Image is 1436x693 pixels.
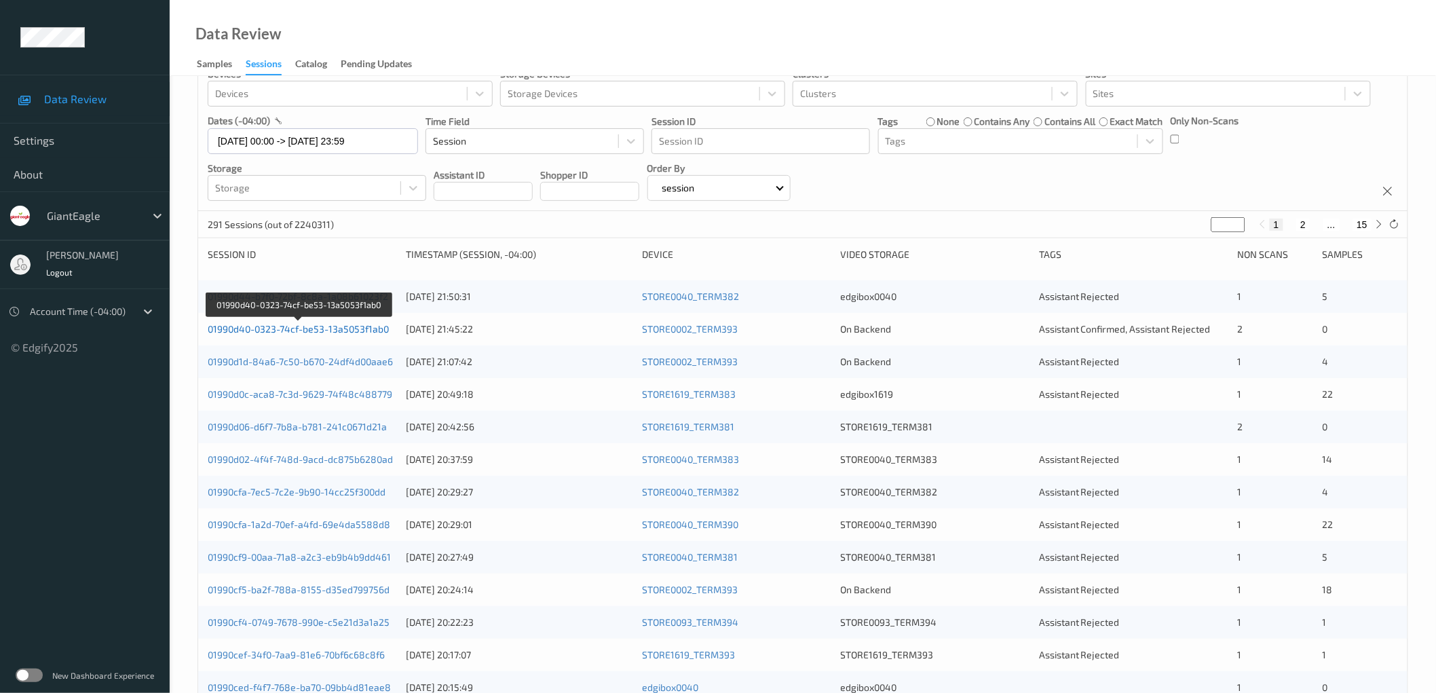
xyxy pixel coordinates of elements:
[1171,114,1239,128] p: Only Non-Scans
[208,453,393,465] a: 01990d02-4f4f-748d-9acd-dc875b6280ad
[1270,219,1283,231] button: 1
[841,453,1029,466] div: STORE0040_TERM383
[434,168,533,182] p: Assistant ID
[642,681,698,693] a: edgibox0040
[341,57,412,74] div: Pending Updates
[406,248,632,261] div: Timestamp (Session, -04:00)
[642,584,738,595] a: STORE0002_TERM393
[642,551,738,563] a: STORE0040_TERM381
[540,168,639,182] p: Shopper ID
[878,115,899,128] p: Tags
[1323,681,1328,693] span: 0
[1323,323,1328,335] span: 0
[1323,291,1328,302] span: 5
[406,648,632,662] div: [DATE] 20:17:07
[1323,616,1327,628] span: 1
[197,57,232,74] div: Samples
[1044,115,1095,128] label: contains all
[1237,421,1243,432] span: 2
[1353,219,1372,231] button: 15
[1237,584,1241,595] span: 1
[208,519,390,530] a: 01990cfa-1a2d-70ef-a4fd-69e4da5588d8
[1237,519,1241,530] span: 1
[406,518,632,531] div: [DATE] 20:29:01
[406,616,632,629] div: [DATE] 20:22:23
[208,162,426,175] p: Storage
[295,55,341,74] a: Catalog
[1237,248,1312,261] div: Non Scans
[1039,551,1120,563] span: Assistant Rejected
[642,453,739,465] a: STORE0040_TERM383
[841,290,1029,303] div: edgibox0040
[208,218,334,231] p: 291 Sessions (out of 2240311)
[406,290,632,303] div: [DATE] 21:50:31
[208,616,390,628] a: 01990cf4-0749-7678-990e-c5e21d3a1a25
[642,519,738,530] a: STORE0040_TERM390
[208,681,391,693] a: 01990ced-f4f7-768e-ba70-09bb4d81eae8
[647,162,791,175] p: Order By
[1110,115,1163,128] label: exact match
[1237,453,1241,465] span: 1
[208,551,391,563] a: 01990cf9-00aa-71a8-a2c3-eb9b4b9dd461
[841,550,1029,564] div: STORE0040_TERM381
[1323,421,1328,432] span: 0
[1039,486,1120,498] span: Assistant Rejected
[208,323,389,335] a: 01990d40-0323-74cf-be53-13a5053f1ab0
[1323,219,1340,231] button: ...
[246,55,295,75] a: Sessions
[658,181,700,195] p: session
[841,248,1029,261] div: Video Storage
[406,388,632,401] div: [DATE] 20:49:18
[1323,519,1334,530] span: 22
[642,388,736,400] a: STORE1619_TERM383
[1039,248,1228,261] div: Tags
[1323,551,1328,563] span: 5
[208,356,393,367] a: 01990d1d-84a6-7c50-b670-24df4d00aae6
[1237,388,1241,400] span: 1
[208,114,270,128] p: dates (-04:00)
[1296,219,1310,231] button: 2
[1039,453,1120,465] span: Assistant Rejected
[208,421,387,432] a: 01990d06-d6f7-7b8a-b781-241c0671d21a
[1039,388,1120,400] span: Assistant Rejected
[841,616,1029,629] div: STORE0093_TERM394
[1237,681,1241,693] span: 1
[642,248,831,261] div: Device
[1039,291,1120,302] span: Assistant Rejected
[1323,356,1329,367] span: 4
[841,583,1029,597] div: On Backend
[406,420,632,434] div: [DATE] 20:42:56
[295,57,327,74] div: Catalog
[841,322,1029,336] div: On Backend
[841,420,1029,434] div: STORE1619_TERM381
[1039,323,1211,335] span: Assistant Confirmed, Assistant Rejected
[208,584,390,595] a: 01990cf5-ba2f-788a-8155-d35ed799756d
[1237,551,1241,563] span: 1
[1323,388,1334,400] span: 22
[406,550,632,564] div: [DATE] 20:27:49
[642,421,734,432] a: STORE1619_TERM381
[1237,291,1241,302] span: 1
[937,115,960,128] label: none
[1237,356,1241,367] span: 1
[1039,616,1120,628] span: Assistant Rejected
[1237,486,1241,498] span: 1
[841,485,1029,499] div: STORE0040_TERM382
[1323,248,1398,261] div: Samples
[1039,356,1120,367] span: Assistant Rejected
[208,649,385,660] a: 01990cef-34f0-7aa9-81e6-70bf6c68c8f6
[975,115,1030,128] label: contains any
[642,291,739,302] a: STORE0040_TERM382
[197,55,246,74] a: Samples
[642,649,735,660] a: STORE1619_TERM393
[195,27,281,41] div: Data Review
[1237,649,1241,660] span: 1
[208,291,388,302] a: 01990d44-b7f0-72bf-8c8a-1a08b61023f2
[1237,616,1241,628] span: 1
[246,57,282,75] div: Sessions
[1039,584,1120,595] span: Assistant Rejected
[1323,649,1327,660] span: 1
[208,486,385,498] a: 01990cfa-7ec5-7c2e-9b90-14cc25f300dd
[642,356,738,367] a: STORE0002_TERM393
[1039,649,1120,660] span: Assistant Rejected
